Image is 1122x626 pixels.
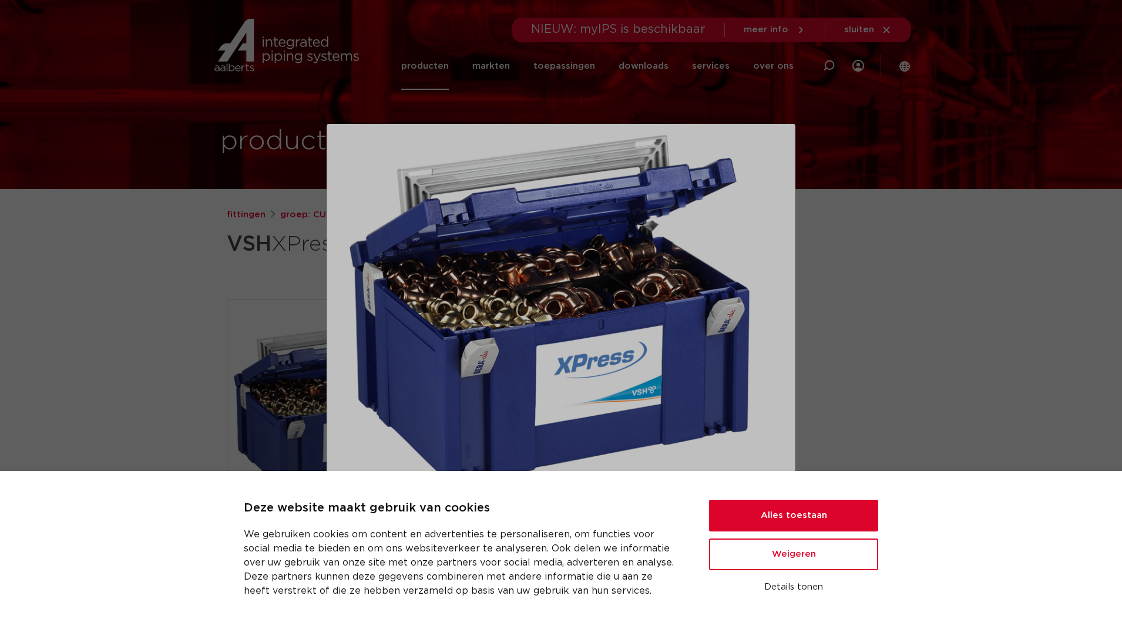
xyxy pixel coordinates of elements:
[336,133,786,493] img: Product Image for VSH XPress Koper startkoffer NL 15-22
[244,527,681,598] p: We gebruiken cookies om content en advertenties te personaliseren, om functies voor social media ...
[709,539,878,570] button: Weigeren
[709,500,878,531] button: Alles toestaan
[709,577,878,597] button: Details tonen
[244,499,681,518] p: Deze website maakt gebruik van cookies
